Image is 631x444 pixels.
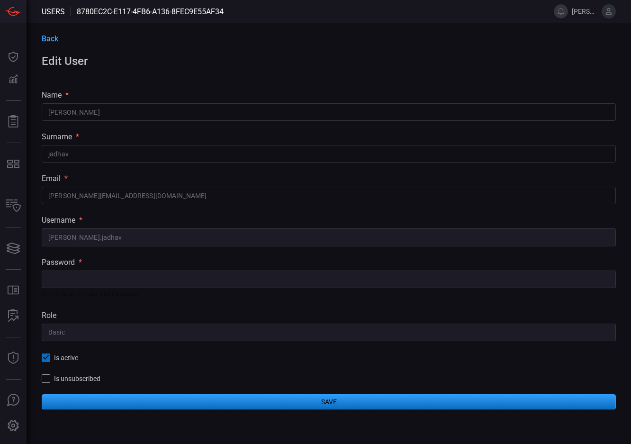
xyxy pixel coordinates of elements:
[2,389,25,412] button: Ask Us A Question
[42,373,100,383] button: Is unsubscribed
[42,311,616,320] div: role
[2,279,25,302] button: Rule Catalog
[2,45,25,68] button: Dashboard
[42,54,616,68] h1: Edit User
[77,7,224,16] span: 8780ec2c-e117-4fb6-a136-8fec9e55af34
[2,237,25,260] button: Cards
[42,290,609,299] p: Don't forget to copy the password
[42,394,616,409] button: Save
[2,195,25,217] button: Inventory
[572,8,598,15] span: [PERSON_NAME].[PERSON_NAME]
[42,7,65,16] span: Users
[42,174,616,183] div: email
[42,353,78,362] button: Is active
[42,216,616,225] div: username
[42,132,616,141] div: surname
[2,153,25,175] button: MITRE - Detection Posture
[2,305,25,327] button: ALERT ANALYSIS
[42,91,616,100] div: name
[2,415,25,437] button: Preferences
[2,68,25,91] button: Detections
[42,34,616,43] a: Back
[54,375,100,382] span: Is unsubscribed
[54,354,78,362] span: Is active
[42,258,616,267] div: password
[2,347,25,370] button: Threat Intelligence
[42,34,58,43] span: Back
[2,110,25,133] button: Reports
